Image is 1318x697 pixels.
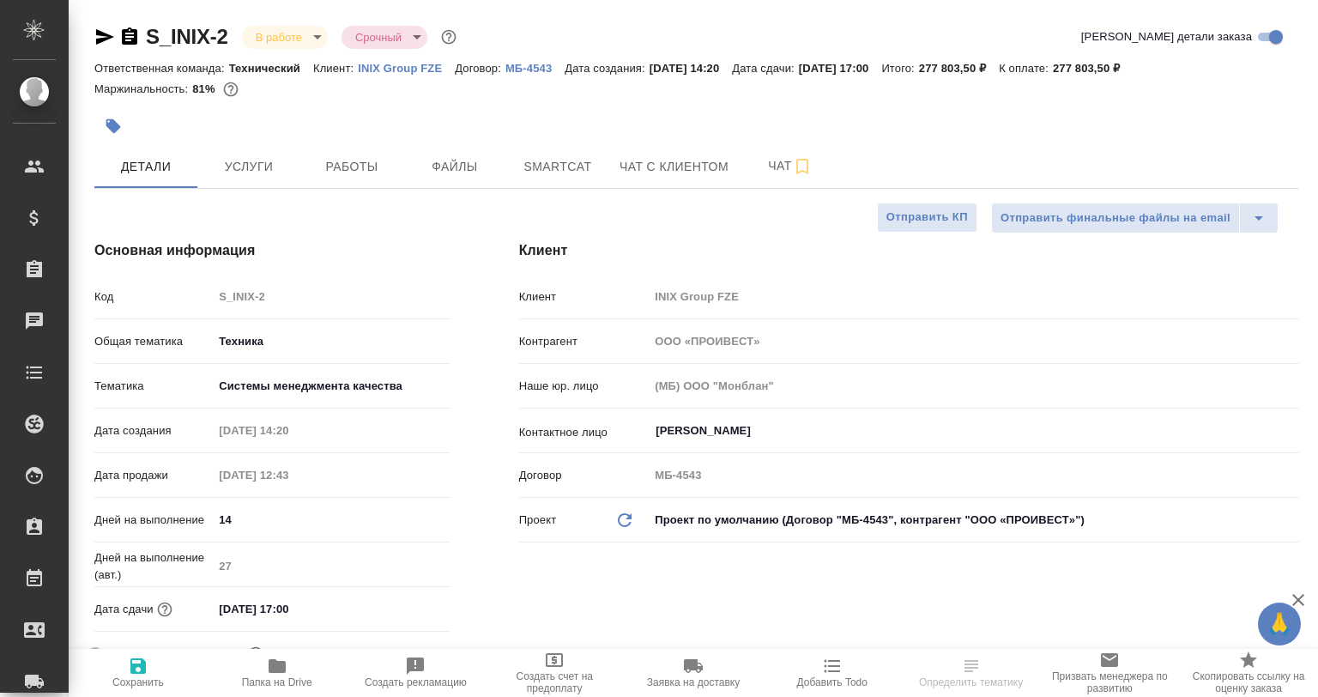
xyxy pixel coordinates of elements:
[732,62,798,75] p: Дата сдачи:
[146,25,228,48] a: S_INIX-2
[213,327,450,356] div: Техника
[119,645,232,663] span: Учитывать выходные
[342,26,427,49] div: В работе
[991,203,1279,233] div: split button
[94,512,213,529] p: Дней на выполнение
[519,512,557,529] p: Проект
[749,155,831,177] span: Чат
[650,62,733,75] p: [DATE] 14:20
[1258,603,1301,645] button: 🙏
[94,240,450,261] h4: Основная информация
[455,62,505,75] p: Договор:
[505,60,565,75] a: МБ-4543
[1081,28,1252,45] span: [PERSON_NAME] детали заказа
[519,378,650,395] p: Наше юр. лицо
[94,82,192,95] p: Маржинальность:
[213,554,450,579] input: Пустое поле
[192,82,219,95] p: 81%
[213,597,363,621] input: ✎ Введи что-нибудь
[414,156,496,178] span: Файлы
[565,62,649,75] p: Дата создания:
[1040,649,1179,697] button: Призвать менеджера по развитию
[1001,209,1230,228] span: Отправить финальные файлы на email
[365,676,467,688] span: Создать рекламацию
[69,649,208,697] button: Сохранить
[519,240,1299,261] h4: Клиент
[1050,670,1169,694] span: Призвать менеджера по развитию
[649,373,1299,398] input: Пустое поле
[519,288,650,306] p: Клиент
[799,62,882,75] p: [DATE] 17:00
[245,643,267,665] button: Выбери, если сб и вс нужно считать рабочими днями для выполнения заказа.
[358,60,455,75] a: INIX Group FZE
[517,156,599,178] span: Smartcat
[438,26,460,48] button: Доп статусы указывают на важность/срочность заказа
[1265,606,1294,642] span: 🙏
[220,78,242,100] button: 42833.56 RUB;
[94,333,213,350] p: Общая тематика
[94,288,213,306] p: Код
[94,107,132,145] button: Добавить тэг
[877,203,977,233] button: Отправить КП
[213,418,363,443] input: Пустое поле
[242,26,328,49] div: В работе
[1189,670,1308,694] span: Скопировать ссылку на оценку заказа
[886,208,968,227] span: Отправить КП
[1053,62,1133,75] p: 277 803,50 ₽
[797,676,868,688] span: Добавить Todo
[649,329,1299,354] input: Пустое поле
[347,649,486,697] button: Создать рекламацию
[94,27,115,47] button: Скопировать ссылку для ЯМессенджера
[213,463,363,488] input: Пустое поле
[94,422,213,439] p: Дата создания
[358,62,455,75] p: INIX Group FZE
[902,649,1041,697] button: Определить тематику
[1179,649,1318,697] button: Скопировать ссылку на оценку заказа
[649,506,1299,535] div: Проект по умолчанию (Договор "МБ-4543", контрагент "ООО «ПРОИВЕСТ»")
[519,424,650,441] p: Контактное лицо
[624,649,763,697] button: Заявка на доставку
[519,467,650,484] p: Договор
[649,463,1299,488] input: Пустое поле
[94,378,213,395] p: Тематика
[919,676,1023,688] span: Определить тематику
[919,62,999,75] p: 277 803,50 ₽
[647,676,740,688] span: Заявка на доставку
[242,676,312,688] span: Папка на Drive
[208,649,347,697] button: Папка на Drive
[792,156,813,177] svg: Подписаться
[519,333,650,350] p: Контрагент
[105,156,187,178] span: Детали
[991,203,1240,233] button: Отправить финальные файлы на email
[94,62,229,75] p: Ответственная команда:
[505,62,565,75] p: МБ-4543
[999,62,1053,75] p: К оплате:
[119,27,140,47] button: Скопировать ссылку
[229,62,313,75] p: Технический
[1290,429,1293,433] button: Open
[251,30,307,45] button: В работе
[208,156,290,178] span: Услуги
[649,284,1299,309] input: Пустое поле
[154,598,176,621] button: Если добавить услуги и заполнить их объемом, то дата рассчитается автоматически
[94,549,213,584] p: Дней на выполнение (авт.)
[350,30,407,45] button: Срочный
[213,372,450,401] div: Системы менеджмента качества
[94,467,213,484] p: Дата продажи
[763,649,902,697] button: Добавить Todo
[495,670,614,694] span: Создать счет на предоплату
[881,62,918,75] p: Итого:
[311,156,393,178] span: Работы
[94,601,154,618] p: Дата сдачи
[213,507,450,532] input: ✎ Введи что-нибудь
[485,649,624,697] button: Создать счет на предоплату
[213,284,450,309] input: Пустое поле
[620,156,729,178] span: Чат с клиентом
[313,62,358,75] p: Клиент:
[112,676,164,688] span: Сохранить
